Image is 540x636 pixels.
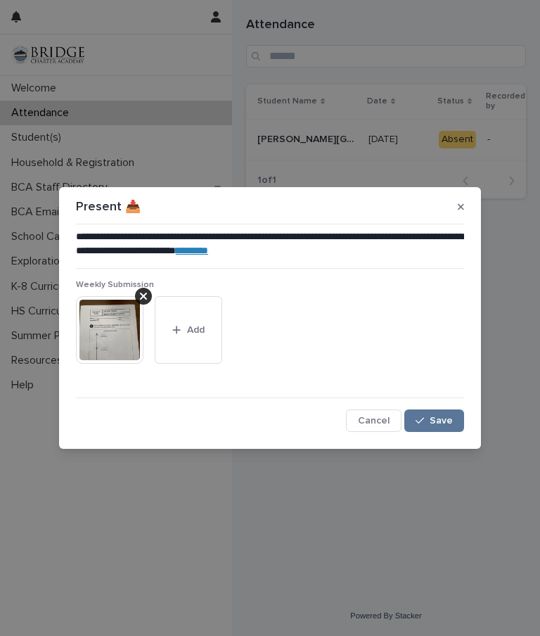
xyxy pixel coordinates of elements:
p: Present 📥 [76,200,141,215]
span: Save [430,416,453,426]
span: Add [187,325,205,335]
span: Weekly Submission [76,281,154,289]
button: Cancel [346,409,401,432]
span: Cancel [358,416,390,426]
button: Add [155,296,222,364]
button: Save [404,409,464,432]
